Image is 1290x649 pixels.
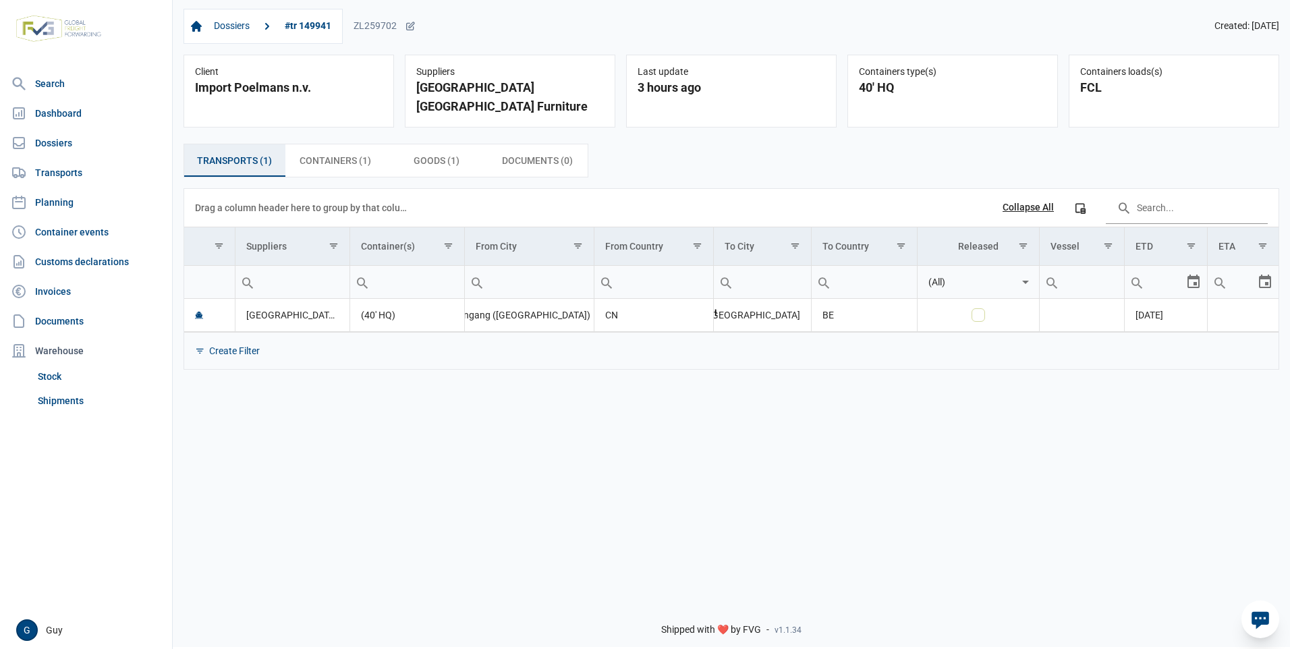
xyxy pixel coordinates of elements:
a: Search [5,70,167,97]
input: Filter cell [235,266,349,298]
td: Column From City [465,227,594,266]
div: Search box [714,266,738,298]
td: (40' HQ) [350,299,465,332]
td: Filter cell [812,265,918,298]
div: Select [1185,266,1202,298]
img: FVG - Global freight forwarding [11,10,107,47]
div: Vessel [1050,241,1079,252]
div: Collapse All [1003,202,1054,214]
a: Dashboard [5,100,167,127]
a: Planning [5,189,167,216]
div: Released [958,241,999,252]
div: FCL [1080,78,1268,97]
td: Filter cell [235,265,350,298]
td: Filter cell [713,265,812,298]
div: Guy [16,619,164,641]
input: Filter cell [594,266,713,298]
span: Created: [DATE] [1214,20,1279,32]
span: Show filter options for column 'Vessel' [1103,241,1113,251]
input: Filter cell [1040,266,1123,298]
a: Dossiers [5,130,167,157]
td: Column To Country [812,227,918,266]
div: [GEOGRAPHIC_DATA] [GEOGRAPHIC_DATA] Furniture [416,78,604,116]
td: Filter cell [184,265,235,298]
div: 3 hours ago [638,78,825,97]
td: Filter cell [918,265,1040,298]
span: Show filter options for column 'ETD' [1186,241,1196,251]
span: Show filter options for column 'To Country' [896,241,906,251]
input: Filter cell [350,266,464,298]
div: Suppliers [246,241,287,252]
div: Suppliers [416,66,604,78]
div: ETD [1135,241,1153,252]
input: Filter cell [184,266,235,298]
button: G [16,619,38,641]
span: Show filter options for column 'Released' [1018,241,1028,251]
div: Last update [638,66,825,78]
div: Search box [812,266,836,298]
div: Containers type(s) [859,66,1046,78]
span: Show filter options for column '' [214,241,224,251]
td: Column Suppliers [235,227,350,266]
div: Search box [465,266,489,298]
div: Search box [1040,266,1064,298]
td: Column ETD [1124,227,1207,266]
td: Filter cell [1040,265,1124,298]
td: Column [184,227,235,266]
a: #tr 149941 [279,15,337,38]
input: Filter cell [1208,266,1257,298]
a: Shipments [32,389,167,413]
div: ZL259702 [354,20,416,32]
div: Containers loads(s) [1080,66,1268,78]
span: Show filter options for column 'From Country' [692,241,702,251]
a: Customs declarations [5,248,167,275]
span: Show filter options for column 'From City' [573,241,583,251]
span: Shipped with ❤️ by FVG [661,624,761,636]
td: Column ETA [1207,227,1279,266]
div: Client [195,66,383,78]
span: Show filter options for column 'Container(s)' [443,241,453,251]
div: Search box [1125,266,1149,298]
div: From Country [605,241,663,252]
span: Show filter options for column 'To City' [790,241,800,251]
div: Select [1257,266,1273,298]
td: Column From Country [594,227,713,266]
div: To Country [822,241,869,252]
div: Data grid toolbar [195,189,1268,227]
input: Filter cell [465,266,594,298]
div: Warehouse [5,337,167,364]
span: Containers (1) [300,152,371,169]
span: Documents (0) [502,152,573,169]
a: Invoices [5,278,167,305]
a: Transports [5,159,167,186]
a: Dossiers [208,15,255,38]
div: Xingang ([GEOGRAPHIC_DATA]) [476,308,583,322]
div: Drag a column header here to group by that column [195,197,412,219]
td: Filter cell [350,265,465,298]
div: ETA [1218,241,1235,252]
td: Bazhou City Tingfeng Furniture [235,299,350,332]
td: Column Container(s) [350,227,465,266]
span: Show filter options for column 'ETA' [1258,241,1268,251]
input: Search in the data grid [1106,192,1268,224]
div: To City [725,241,754,252]
div: Create Filter [209,345,260,357]
span: Transports (1) [197,152,272,169]
input: Filter cell [812,266,917,298]
td: CN [594,299,713,332]
div: From City [476,241,517,252]
div: Search box [594,266,619,298]
td: Column Released [918,227,1040,266]
div: [GEOGRAPHIC_DATA] [725,308,801,322]
span: [DATE] [1135,310,1163,320]
div: Search box [350,266,374,298]
a: Documents [5,308,167,335]
a: Container events [5,219,167,246]
input: Filter cell [714,266,812,298]
span: - [766,624,769,636]
span: Show filter options for column 'Suppliers' [329,241,339,251]
div: Column Chooser [1068,196,1092,220]
span: v1.1.34 [775,625,802,636]
div: Select [1017,266,1034,298]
